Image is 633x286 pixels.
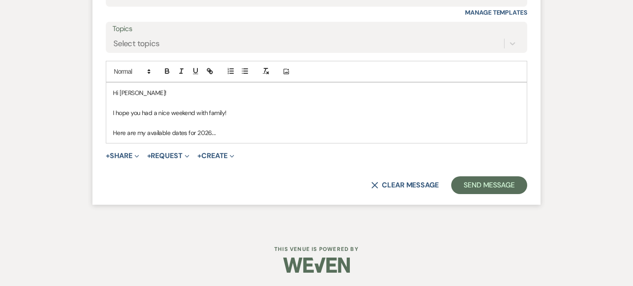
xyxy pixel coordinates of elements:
p: Here are my available dates for 2026.... [113,128,520,138]
button: Share [106,152,139,159]
span: + [147,152,151,159]
img: Weven Logo [283,250,350,281]
a: Manage Templates [465,8,527,16]
label: Topics [112,23,521,36]
span: + [197,152,201,159]
div: Select topics [113,38,160,50]
span: + [106,152,110,159]
p: I hope you had a nice weekend with family! [113,108,520,118]
button: Send Message [451,176,527,194]
button: Request [147,152,189,159]
p: Hi [PERSON_NAME]! [113,88,520,98]
button: Create [197,152,234,159]
button: Clear message [371,182,439,189]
